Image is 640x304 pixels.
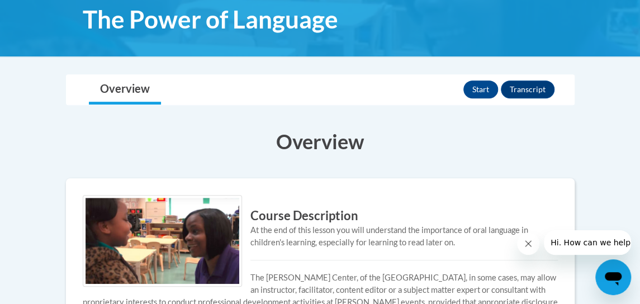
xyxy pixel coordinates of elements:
[66,127,575,155] h3: Overview
[463,80,498,98] button: Start
[501,80,554,98] button: Transcript
[83,195,242,287] img: Course logo image
[544,230,631,255] iframe: Message from company
[83,207,558,225] h3: Course Description
[83,224,558,249] div: At the end of this lesson you will understand the importance of oral language in children's learn...
[7,8,91,17] span: Hi. How can we help?
[83,4,338,34] span: The Power of Language
[595,259,631,295] iframe: Button to launch messaging window
[517,232,539,255] iframe: Close message
[89,75,161,104] a: Overview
